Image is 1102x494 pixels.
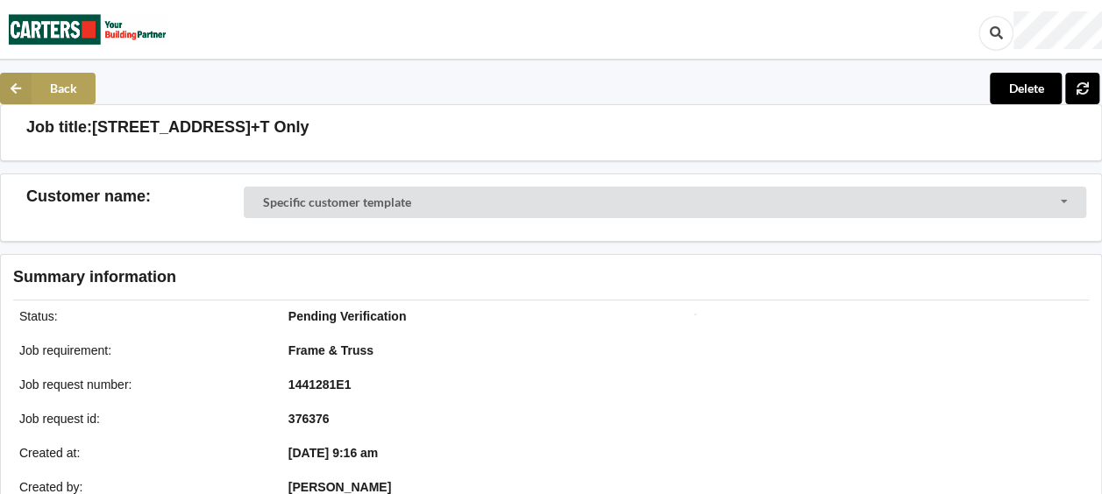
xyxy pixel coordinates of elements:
[9,1,167,58] img: Carters
[288,309,407,323] b: Pending Verification
[13,267,814,287] h3: Summary information
[26,117,92,138] h3: Job title:
[26,187,244,207] h3: Customer name :
[288,480,391,494] b: [PERSON_NAME]
[7,307,276,325] div: Status :
[288,378,352,392] b: 1441281E1
[288,412,330,426] b: 376376
[7,444,276,462] div: Created at :
[7,410,276,427] div: Job request id :
[288,446,378,460] b: [DATE] 9:16 am
[7,342,276,359] div: Job requirement :
[263,196,411,208] div: Specific customer template
[1013,11,1102,49] div: User Profile
[288,343,373,357] b: Frame & Truss
[7,376,276,393] div: Job request number :
[92,117,309,138] h3: [STREET_ADDRESS]+T Only
[990,73,1062,104] button: Delete
[694,314,957,333] img: Job impression image thumbnail
[244,187,1086,218] div: Customer Selector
